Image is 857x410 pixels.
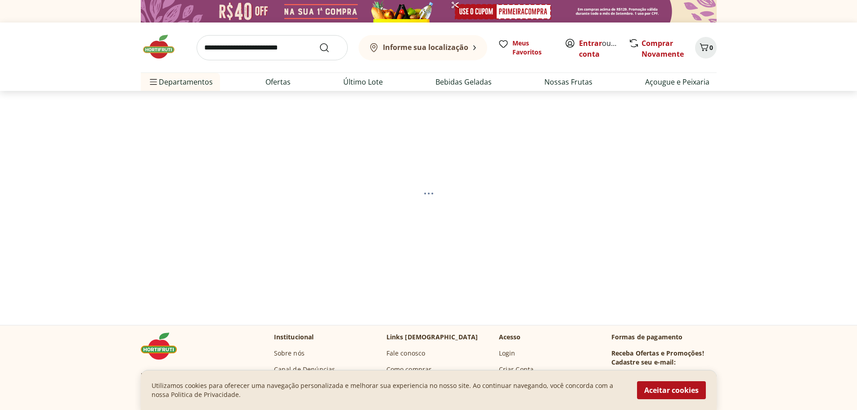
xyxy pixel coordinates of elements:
[148,71,213,93] span: Departamentos
[383,42,468,52] b: Informe sua localização
[319,42,341,53] button: Submit Search
[579,38,602,48] a: Entrar
[637,381,706,399] button: Aceitar cookies
[611,349,704,358] h3: Receba Ofertas e Promoções!
[274,333,314,342] p: Institucional
[611,358,676,367] h3: Cadastre seu e-mail:
[611,333,717,342] p: Formas de pagamento
[579,38,628,59] a: Criar conta
[343,77,383,87] a: Último Lote
[645,77,709,87] a: Açougue e Peixaria
[386,349,426,358] a: Fale conosco
[544,77,592,87] a: Nossas Frutas
[579,38,619,59] span: ou
[197,35,348,60] input: search
[265,77,291,87] a: Ofertas
[386,365,432,374] a: Como comprar
[359,35,487,60] button: Informe sua localização
[512,39,554,57] span: Meus Favoritos
[499,333,521,342] p: Acesso
[141,33,186,60] img: Hortifruti
[435,77,492,87] a: Bebidas Geladas
[274,349,305,358] a: Sobre nós
[498,39,554,57] a: Meus Favoritos
[642,38,684,59] a: Comprar Novamente
[499,349,516,358] a: Login
[386,333,478,342] p: Links [DEMOGRAPHIC_DATA]
[499,365,534,374] a: Criar Conta
[274,365,336,374] a: Canal de Denúncias
[148,71,159,93] button: Menu
[709,43,713,52] span: 0
[152,381,626,399] p: Utilizamos cookies para oferecer uma navegação personalizada e melhorar sua experiencia no nosso ...
[141,333,186,360] img: Hortifruti
[695,37,717,59] button: Carrinho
